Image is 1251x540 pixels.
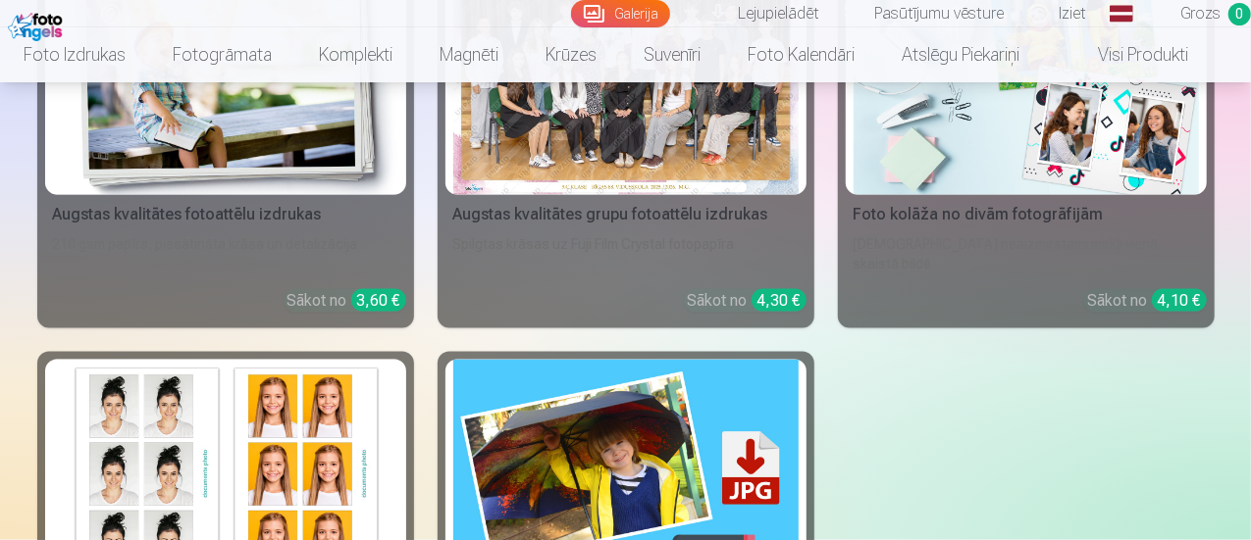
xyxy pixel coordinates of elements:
div: [DEMOGRAPHIC_DATA] neaizmirstami mirkļi vienā skaistā bildē [846,234,1207,273]
div: 4,30 € [752,289,807,312]
span: Grozs [1180,2,1221,25]
img: /fa1 [8,8,68,41]
div: Augstas kvalitātes grupu fotoattēlu izdrukas [445,203,807,226]
a: Fotogrāmata [149,27,295,82]
div: 210 gsm papīrs, piesātināta krāsa un detalizācija [45,234,406,273]
a: Magnēti [416,27,522,82]
a: Krūzes [522,27,620,82]
a: Visi produkti [1043,27,1212,82]
div: Foto kolāža no divām fotogrāfijām [846,203,1207,226]
div: Spilgtas krāsas uz Fuji Film Crystal fotopapīra [445,234,807,273]
a: Komplekti [295,27,416,82]
a: Atslēgu piekariņi [878,27,1043,82]
div: Sākot no [688,289,807,313]
div: 3,60 € [351,289,406,312]
div: Augstas kvalitātes fotoattēlu izdrukas [45,203,406,226]
span: 0 [1228,3,1251,25]
div: 4,10 € [1152,289,1207,312]
a: Foto kalendāri [724,27,878,82]
div: Sākot no [1088,289,1207,313]
a: Suvenīri [620,27,724,82]
div: Sākot no [287,289,406,313]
